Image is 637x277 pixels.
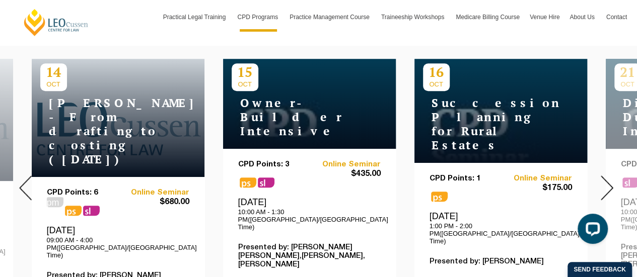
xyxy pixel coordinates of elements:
[430,257,572,266] p: Presented by: [PERSON_NAME]
[65,206,82,216] span: ps
[232,3,285,32] a: CPD Programs
[564,3,601,32] a: About Us
[232,96,358,138] h4: Owner-Builder Intensive
[430,211,572,245] div: [DATE]
[40,63,67,80] p: 14
[47,225,189,259] div: [DATE]
[47,197,63,207] span: pm
[118,189,189,197] a: Online Seminar
[40,96,166,166] h4: [PERSON_NAME] - From drafting to costing ([DATE])
[258,177,274,188] span: sl
[118,197,189,208] span: $680.00
[83,206,100,216] span: sl
[423,80,450,88] span: OCT
[232,80,258,88] span: OCT
[423,96,549,152] h4: Succession Planning for Rural Estates
[232,63,258,80] p: 15
[501,183,572,194] span: $175.00
[376,3,451,32] a: Traineeship Workshops
[23,8,90,37] a: [PERSON_NAME] Centre for Law
[501,174,572,183] a: Online Seminar
[240,177,256,188] span: ps
[430,174,501,183] p: CPD Points: 1
[430,222,572,245] p: 1:00 PM - 2:00 PM([GEOGRAPHIC_DATA]/[GEOGRAPHIC_DATA] Time)
[451,3,525,32] a: Medicare Billing Course
[238,160,310,169] p: CPD Points: 3
[238,243,381,269] p: Presented by: [PERSON_NAME] [PERSON_NAME],[PERSON_NAME],[PERSON_NAME]
[285,3,376,32] a: Practice Management Course
[238,197,381,231] div: [DATE]
[47,236,189,259] p: 09:00 AM - 4:00 PM([GEOGRAPHIC_DATA]/[GEOGRAPHIC_DATA] Time)
[238,208,381,231] p: 10:00 AM - 1:30 PM([GEOGRAPHIC_DATA]/[GEOGRAPHIC_DATA] Time)
[601,175,613,200] img: Next
[19,175,32,200] img: Prev
[423,63,450,80] p: 16
[525,3,564,32] a: Venue Hire
[158,3,233,32] a: Practical Legal Training
[40,80,67,88] span: OCT
[570,210,612,252] iframe: LiveChat chat widget
[309,169,381,179] span: $435.00
[601,3,632,32] a: Contact
[47,189,118,197] p: CPD Points: 6
[309,160,381,169] a: Online Seminar
[431,192,448,202] span: ps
